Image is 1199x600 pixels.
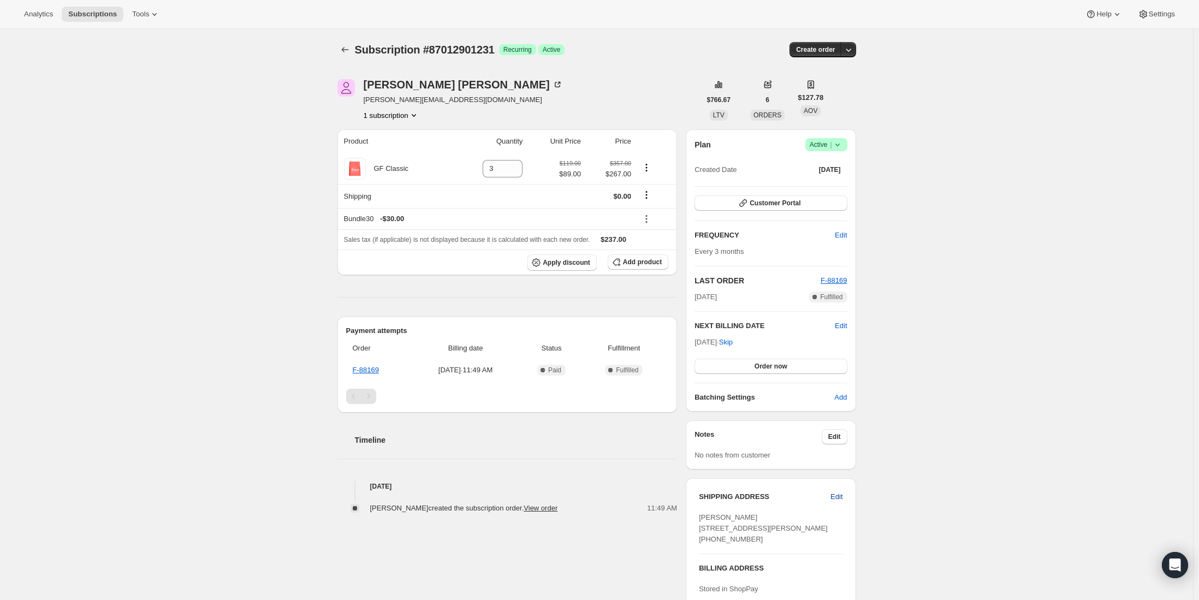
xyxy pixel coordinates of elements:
th: Quantity [454,129,526,153]
h3: BILLING ADDRESS [699,563,842,574]
span: Stored in ShopPay [699,585,758,593]
div: Open Intercom Messenger [1162,552,1188,578]
span: $89.00 [559,169,581,180]
span: Active [810,139,843,150]
th: Unit Price [526,129,584,153]
div: [PERSON_NAME] [PERSON_NAME] [364,79,563,90]
div: Bundle30 [344,213,632,224]
button: Apply discount [527,254,597,271]
small: $119.00 [560,160,581,167]
span: $267.00 [587,169,631,180]
span: [PERSON_NAME] [STREET_ADDRESS][PERSON_NAME] [PHONE_NUMBER] [699,513,828,543]
span: Katherine Ross [337,79,355,97]
button: Customer Portal [695,195,847,211]
th: Product [337,129,454,153]
nav: Pagination [346,389,669,404]
span: Skip [719,337,733,348]
button: Edit [824,488,849,506]
span: [DATE] · [695,338,733,346]
span: Status [524,343,580,354]
span: Every 3 months [695,247,744,256]
button: Analytics [17,7,60,22]
span: Help [1096,10,1111,19]
h2: FREQUENCY [695,230,835,241]
span: No notes from customer [695,451,770,459]
span: | [830,140,832,149]
a: F-88169 [353,366,379,374]
small: $357.00 [610,160,631,167]
span: Tools [132,10,149,19]
button: Subscriptions [337,42,353,57]
h2: Timeline [355,435,678,445]
span: Fulfillment [586,343,662,354]
button: Add product [608,254,668,270]
span: Subscription #87012901231 [355,44,495,56]
th: Order [346,336,411,360]
span: [DATE] · 11:49 AM [414,365,517,376]
button: Help [1079,7,1129,22]
span: Created Date [695,164,737,175]
span: 6 [765,96,769,104]
span: $0.00 [614,192,632,200]
span: Customer Portal [750,199,800,207]
h2: NEXT BILLING DATE [695,320,835,331]
span: Paid [548,366,561,375]
button: Settings [1131,7,1182,22]
h6: Batching Settings [695,392,834,403]
h3: SHIPPING ADDRESS [699,491,830,502]
button: Add [828,389,853,406]
h4: [DATE] [337,481,678,492]
button: Shipping actions [638,189,655,201]
button: Edit [835,320,847,331]
button: $766.67 [701,92,737,108]
span: LTV [713,111,725,119]
span: - $30.00 [380,213,404,224]
button: Order now [695,359,847,374]
button: [DATE] [812,162,847,177]
span: Settings [1149,10,1175,19]
button: F-88169 [821,275,847,286]
button: Product actions [364,110,419,121]
span: Active [543,45,561,54]
span: $127.78 [798,92,823,103]
span: Fulfilled [820,293,842,301]
a: F-88169 [821,276,847,284]
button: Subscriptions [62,7,123,22]
th: Shipping [337,184,454,208]
span: Subscriptions [68,10,117,19]
div: GF Classic [366,163,409,174]
span: Analytics [24,10,53,19]
button: Tools [126,7,167,22]
th: Price [584,129,634,153]
span: AOV [804,107,817,115]
button: Edit [828,227,853,244]
span: Add [834,392,847,403]
span: $766.67 [707,96,731,104]
h2: Plan [695,139,711,150]
span: Order now [755,362,787,371]
span: Recurring [503,45,532,54]
button: Product actions [638,162,655,174]
button: Edit [822,429,847,444]
span: Apply discount [543,258,590,267]
span: $237.00 [601,235,626,243]
span: Create order [796,45,835,54]
h3: Notes [695,429,822,444]
button: 6 [759,92,776,108]
h2: Payment attempts [346,325,669,336]
span: Edit [830,491,842,502]
span: [DATE] [695,292,717,302]
span: [DATE] [819,165,841,174]
span: Edit [835,230,847,241]
span: Edit [828,432,841,441]
span: Add product [623,258,662,266]
span: Fulfilled [616,366,638,375]
span: [PERSON_NAME] created the subscription order. [370,504,558,512]
span: Billing date [414,343,517,354]
span: [PERSON_NAME][EMAIL_ADDRESS][DOMAIN_NAME] [364,94,563,105]
button: Skip [713,334,739,351]
span: ORDERS [753,111,781,119]
button: Create order [790,42,841,57]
